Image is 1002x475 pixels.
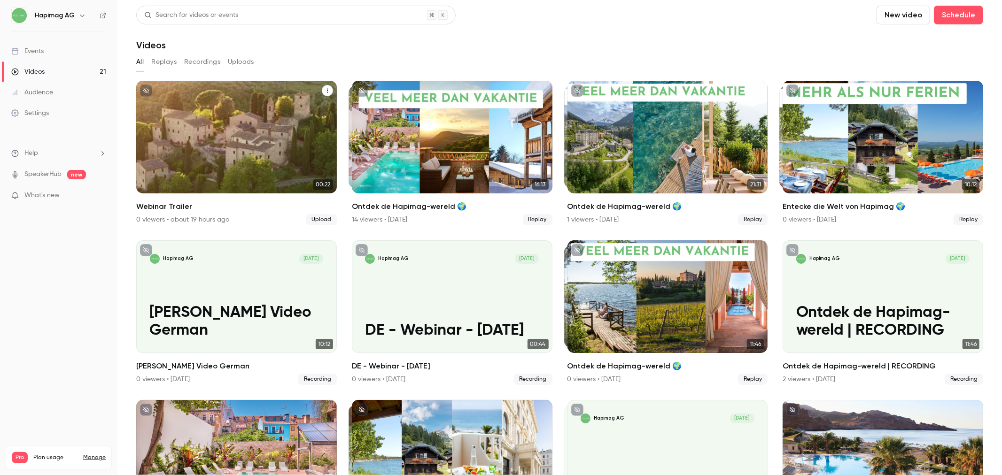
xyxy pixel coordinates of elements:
p: Hapimag AG [163,255,194,262]
button: unpublished [140,244,152,256]
img: Ontdek de Hapimag-wereld | RECORDING [796,254,806,264]
button: unpublished [786,404,799,416]
button: unpublished [571,84,583,97]
li: DE - Webinar - 16.06.25 [352,240,552,385]
span: Replay [738,214,768,225]
a: Manage [83,454,106,461]
span: 00:22 [313,179,333,190]
span: Replay [523,214,552,225]
button: New video [877,6,930,24]
span: Recording [514,374,552,385]
button: unpublished [571,244,583,256]
div: 0 viewers • [DATE] [567,375,621,384]
button: unpublished [140,84,152,97]
span: 10:12 [962,179,979,190]
img: DE - Webinar - 16.06.25 [365,254,375,264]
button: unpublished [356,84,368,97]
a: SpeakerHub [24,169,62,179]
li: Ontdek de Hapimag-wereld 🌍 [567,81,768,225]
p: Hapimag AG [809,255,840,262]
div: 0 viewers • [DATE] [136,375,190,384]
h2: Webinar Trailer [136,201,337,212]
span: new [67,170,86,179]
img: Test Replay Video [581,414,590,423]
h2: Ontdek de Hapimag-wereld | RECORDING [783,360,983,372]
section: Videos [136,6,983,469]
span: Plan usage [33,454,78,461]
span: [DATE] [515,254,539,264]
span: Pro [12,452,28,463]
h2: Ontdek de Hapimag-wereld 🌍 [567,201,768,212]
li: help-dropdown-opener [11,148,106,158]
p: Hapimag AG [378,255,409,262]
a: 11:4611:46Ontdek de Hapimag-wereld 🌍0 viewers • [DATE]Replay [567,240,768,385]
div: Events [11,46,44,56]
div: Videos [11,67,45,77]
span: 16:13 [532,179,549,190]
span: [DATE] [299,254,323,264]
button: All [136,54,144,69]
div: Settings [11,108,49,118]
p: Ontdek de Hapimag-wereld | RECORDING [796,304,970,340]
a: Nicole Video GermanHapimag AG[DATE][PERSON_NAME] Video German10:12[PERSON_NAME] Video German0 vie... [136,240,337,385]
h1: Videos [136,39,166,51]
h2: [PERSON_NAME] Video German [136,360,337,372]
h2: Ontdek de Hapimag-wereld 🌍 [567,360,768,372]
h2: DE - Webinar - [DATE] [352,360,552,372]
span: 11:46 [747,339,764,349]
div: 0 viewers • [DATE] [352,375,405,384]
span: [DATE] [730,414,754,423]
p: [PERSON_NAME] Video German [150,304,324,340]
div: Search for videos or events [144,10,238,20]
img: Nicole Video German [150,254,160,264]
li: Nicole Video German [136,240,337,385]
h6: Hapimag AG [35,11,75,20]
span: Recording [945,374,983,385]
button: Schedule [934,6,983,24]
div: 1 viewers • [DATE] [567,215,619,224]
button: Recordings [184,54,220,69]
span: 11:46 [963,339,979,349]
button: unpublished [786,84,799,97]
img: Hapimag AG [12,8,27,23]
div: Audience [11,88,53,97]
a: 00:22Webinar Trailer0 viewers • about 19 hours agoUpload [136,81,337,225]
p: DE - Webinar - [DATE] [365,322,539,339]
div: 0 viewers • about 19 hours ago [136,215,229,224]
div: 0 viewers • [DATE] [783,215,836,224]
p: Hapimag AG [594,415,624,421]
a: 10:1210:12Entecke die Welt von Hapimag 🌍0 viewers • [DATE]Replay [783,81,983,225]
h2: Ontdek de Hapimag-wereld 🌍 [352,201,552,212]
span: What's new [24,191,60,200]
h2: Entecke die Welt von Hapimag 🌍 [783,201,983,212]
span: 10:12 [316,339,333,349]
span: Help [24,148,38,158]
a: 21:3121:31Ontdek de Hapimag-wereld 🌍1 viewers • [DATE]Replay [567,81,768,225]
span: Recording [298,374,337,385]
li: Entecke die Welt von Hapimag 🌍 [783,81,983,225]
span: [DATE] [946,254,970,264]
span: Replay [738,374,768,385]
button: unpublished [571,404,583,416]
div: 14 viewers • [DATE] [352,215,407,224]
span: Upload [306,214,337,225]
a: Ontdek de Hapimag-wereld | RECORDINGHapimag AG[DATE]Ontdek de Hapimag-wereld | RECORDING11:46Ontd... [783,240,983,385]
span: Replay [954,214,983,225]
button: unpublished [356,404,368,416]
span: 00:44 [528,339,549,349]
button: unpublished [140,404,152,416]
div: 2 viewers • [DATE] [783,375,835,384]
li: Ontdek de Hapimag-wereld 🌍 [352,81,552,225]
a: DE - Webinar - 16.06.25Hapimag AG[DATE]DE - Webinar - [DATE]00:44DE - Webinar - [DATE]0 viewers •... [352,240,552,385]
li: Webinar Trailer [136,81,337,225]
button: unpublished [356,244,368,256]
button: Uploads [228,54,254,69]
span: 21:31 [747,179,764,190]
iframe: Noticeable Trigger [95,192,106,200]
button: Replays [151,54,177,69]
li: Ontdek de Hapimag-wereld 🌍 [567,240,768,385]
button: unpublished [786,244,799,256]
a: 16:1316:13Ontdek de Hapimag-wereld 🌍14 viewers • [DATE]Replay [352,81,552,225]
li: Ontdek de Hapimag-wereld | RECORDING [783,240,983,385]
